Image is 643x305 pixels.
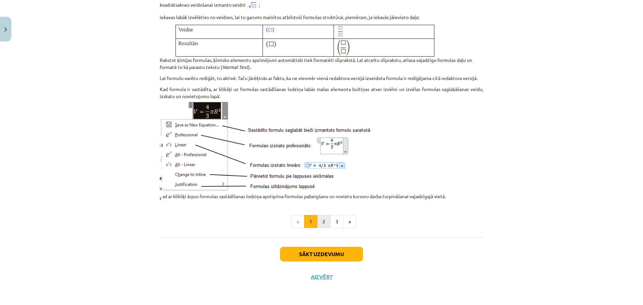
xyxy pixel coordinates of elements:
button: 3 [330,215,344,228]
span: Veidne [178,27,193,32]
p: Lai formulu varētu rediģēt, to aktivē. Taču jārēķinās ar faktu, ka ne vienmēr vienā redaktora ver... [160,75,483,82]
button: Sākt uzdevumu [280,247,363,261]
p: iekavas labāk izvēlēties no veidnes, lai to garums mainītos atbilstoši formulas struktūrai, piemē... [160,14,483,21]
button: 1 [304,215,317,228]
img: icon-close-lesson-0947bae3869378f0d4975bcd49f059093ad1ed9edebbc8119c70593378902aed.svg [4,27,7,32]
img: Attēls, kurā ir teksts, ekrānuzņēmums, fonts, rinda Apraksts ģenerēts automātiski [160,100,375,193]
button: » [343,215,356,228]
p: Rakstot ķīmijas formulas, ķīmisko elementu apzīmējumi automātiski tiek formatēti slīprakstā. Lai ... [160,57,483,71]
button: Aizvērt [309,274,334,280]
p: Tad ar klikšķi ārpus formulas sastādīšanas lodziņa apstiprina formulas pabeigšanu un novieto kurs... [160,193,483,200]
span: Rezultāts [178,41,198,46]
nav: Page navigation example [160,215,483,228]
p: kvadrātsaknes veidošanai izmanto veidni ; [160,0,483,10]
em: Normal Text [222,64,248,70]
button: 2 [317,215,331,228]
p: Kad formula ir sastādīta, ar klikšķi uz formulas sastādīšanas lodziņa labās malas elementa bultiņ... [160,86,483,100]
